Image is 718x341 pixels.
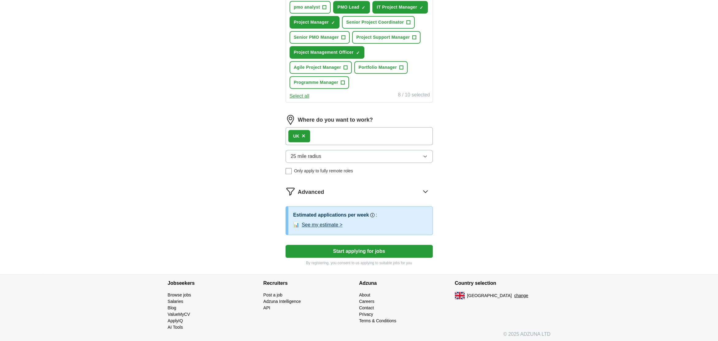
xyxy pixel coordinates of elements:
[290,1,331,14] button: pmo analyst
[290,76,349,89] button: Programme Manager
[286,150,433,163] button: 25 mile radius
[359,64,397,71] span: Portfolio Manager
[286,168,292,174] input: Only apply to fully remote roles
[302,132,305,139] span: ×
[263,299,301,304] a: Adzuna Intelligence
[376,211,377,219] h3: :
[168,305,176,310] a: Blog
[286,260,433,266] p: By registering, you consent to us applying to suitable jobs for you
[294,4,320,10] span: pmo analyst
[356,50,360,55] span: ✓
[420,5,423,10] span: ✓
[286,115,295,125] img: location.png
[514,292,528,299] button: change
[342,16,415,29] button: Senior Project Coordinator
[331,20,335,25] span: ✓
[356,34,410,41] span: Project Support Manager
[168,318,183,323] a: ApplyIQ
[346,19,404,25] span: Senior Project Coordinator
[298,116,373,124] label: Where do you want to work?
[359,305,374,310] a: Contact
[455,292,465,299] img: UK flag
[293,133,299,139] div: UK
[467,292,512,299] span: [GEOGRAPHIC_DATA]
[294,64,341,71] span: Agile Project Manager
[294,34,339,41] span: Senior PMO Manager
[293,221,299,229] span: 📊
[377,4,417,10] span: IT Project Manager
[290,16,340,29] button: Project Manager✓
[359,312,373,317] a: Privacy
[398,91,430,100] div: 8 / 10 selected
[359,292,371,297] a: About
[290,31,350,44] button: Senior PMO Manager
[263,292,282,297] a: Post a job
[263,305,271,310] a: API
[333,1,370,14] button: PMO Lead✓
[290,61,352,74] button: Agile Project Manager
[302,221,343,229] button: See my estimate >
[290,46,364,59] button: Project Management Officer✓
[286,245,433,258] button: Start applying for jobs
[298,188,324,196] span: Advanced
[337,4,359,10] span: PMO Lead
[354,61,408,74] button: Portfolio Manager
[290,92,309,100] button: Select all
[359,299,374,304] a: Careers
[294,168,353,174] span: Only apply to fully remote roles
[352,31,421,44] button: Project Support Manager
[372,1,428,14] button: IT Project Manager✓
[286,186,295,196] img: filter
[168,299,183,304] a: Salaries
[362,5,365,10] span: ✓
[168,292,191,297] a: Browse jobs
[455,275,551,292] h4: Country selection
[302,131,305,141] button: ×
[359,318,396,323] a: Terms & Conditions
[294,19,329,25] span: Project Manager
[168,312,190,317] a: ValueMyCV
[168,325,183,330] a: AI Tools
[294,49,354,56] span: Project Management Officer
[294,79,338,86] span: Programme Manager
[293,211,369,219] h3: Estimated applications per week
[291,153,321,160] span: 25 mile radius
